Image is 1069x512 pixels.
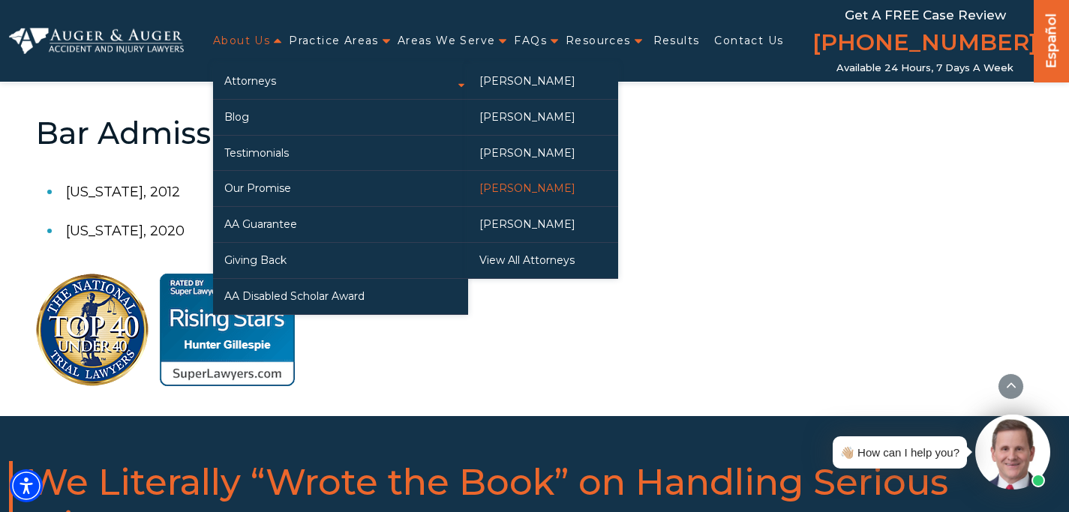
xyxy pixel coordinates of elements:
[566,25,631,56] a: Resources
[10,469,43,502] div: Accessibility Menu
[213,243,468,278] a: Giving Back
[398,25,496,56] a: Areas We Serve
[514,25,547,56] a: FAQs
[213,100,468,135] a: Blog
[468,136,618,171] a: [PERSON_NAME]
[213,136,468,171] a: Testimonials
[160,274,385,386] img: Super Lawyers Badge
[840,442,959,463] div: 👋🏼 How can I help you?
[289,25,379,56] a: Practice Areas
[213,171,468,206] a: Our Promise
[836,62,1013,74] span: Available 24 Hours, 7 Days a Week
[213,279,468,314] a: AA Disabled Scholar Award
[653,25,700,56] a: Results
[66,211,1034,250] li: [US_STATE], 2020
[9,28,184,55] img: Auger & Auger Accident and Injury Lawyers Logo
[66,172,1034,211] li: [US_STATE], 2012
[975,415,1050,490] img: Intaker widget Avatar
[468,171,618,206] a: [PERSON_NAME]
[213,207,468,242] a: AA Guarantee
[468,64,618,99] a: [PERSON_NAME]
[468,207,618,242] a: [PERSON_NAME]
[36,117,1034,150] h2: Bar Admissions
[468,100,618,135] a: [PERSON_NAME]
[36,274,149,386] img: Top 40 Under 40 National Trial Lawyers
[998,373,1024,400] button: scroll to up
[468,243,618,278] a: View All Attorneys
[714,25,783,56] a: Contact Us
[812,26,1037,62] a: [PHONE_NUMBER]
[213,64,468,99] a: Attorneys
[213,25,270,56] a: About Us
[845,7,1006,22] span: Get a FREE Case Review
